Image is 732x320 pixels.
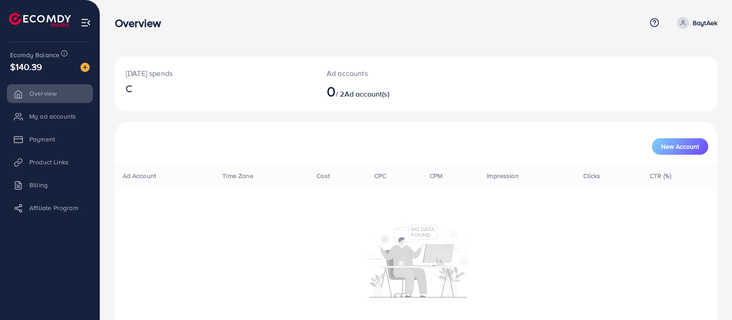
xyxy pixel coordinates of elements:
[327,82,455,100] h2: / 2
[652,138,708,155] button: New Account
[10,50,59,60] span: Ecomdy Balance
[327,81,336,102] span: 0
[344,89,389,99] span: Ad account(s)
[673,17,717,29] a: BaytAek
[126,68,305,79] p: [DATE] spends
[115,16,168,30] h3: Overview
[81,63,90,72] img: image
[327,68,455,79] p: Ad accounts
[693,17,717,28] p: BaytAek
[661,143,699,150] span: New Account
[81,17,91,28] img: menu
[10,60,42,73] span: $140.39
[9,13,71,27] img: logo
